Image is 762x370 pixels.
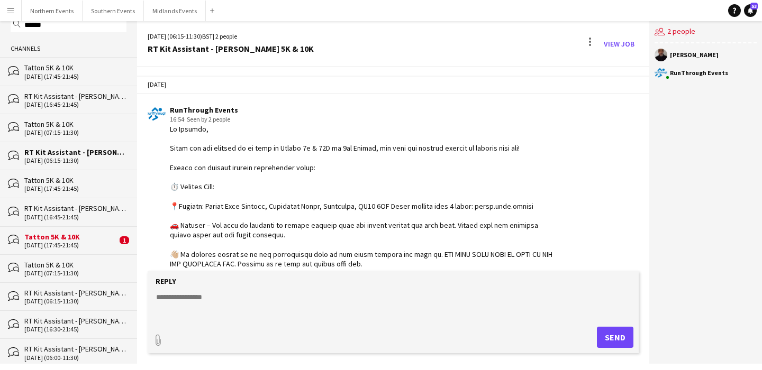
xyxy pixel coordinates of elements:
[670,52,719,58] div: [PERSON_NAME]
[24,344,126,354] div: RT Kit Assistant - [PERSON_NAME] 5K & 10K
[148,32,314,41] div: [DATE] (06:15-11:30) | 2 people
[156,276,176,286] label: Reply
[24,316,126,326] div: RT Kit Assistant - [PERSON_NAME] 5K & 10K
[24,119,126,129] div: Tatton 5K & 10K
[24,91,126,101] div: RT Kit Assistant - [PERSON_NAME] 5K & 10K
[184,115,230,123] span: · Seen by 2 people
[24,185,126,192] div: [DATE] (17:45-21:45)
[24,232,117,242] div: Tatton 5K & 10K
[144,1,206,21] button: Midlands Events
[24,354,126,362] div: [DATE] (06:00-11:30)
[24,326,126,333] div: [DATE] (16:30-21:45)
[655,21,757,43] div: 2 people
[24,288,126,298] div: RT Kit Assistant - [PERSON_NAME] 5K & 10K
[24,63,126,72] div: Tatton 5K & 10K
[24,203,126,213] div: RT Kit Assistant - [PERSON_NAME] 5K & 10K
[24,298,126,305] div: [DATE] (06:15-11:30)
[597,327,633,348] button: Send
[24,147,126,157] div: RT Kit Assistant - [PERSON_NAME] 5K & 10K
[170,105,558,115] div: RunThrough Events
[148,44,314,53] div: RT Kit Assistant - [PERSON_NAME] 5K & 10K
[170,115,558,124] div: 16:54
[24,214,126,221] div: [DATE] (16:45-21:45)
[24,129,126,136] div: [DATE] (07:15-11:30)
[120,236,129,244] span: 1
[24,260,126,270] div: Tatton 5K & 10K
[24,73,126,80] div: [DATE] (17:45-21:45)
[744,4,757,17] a: 53
[83,1,144,21] button: Southern Events
[24,157,126,164] div: [DATE] (06:15-11:30)
[202,32,213,40] span: BST
[24,101,126,108] div: [DATE] (16:45-21:45)
[137,76,649,94] div: [DATE]
[670,70,728,76] div: RunThrough Events
[24,242,117,249] div: [DATE] (17:45-21:45)
[24,270,126,277] div: [DATE] (07:15-11:30)
[750,3,758,10] span: 53
[600,35,639,52] a: View Job
[24,175,126,185] div: Tatton 5K & 10K
[22,1,83,21] button: Northern Events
